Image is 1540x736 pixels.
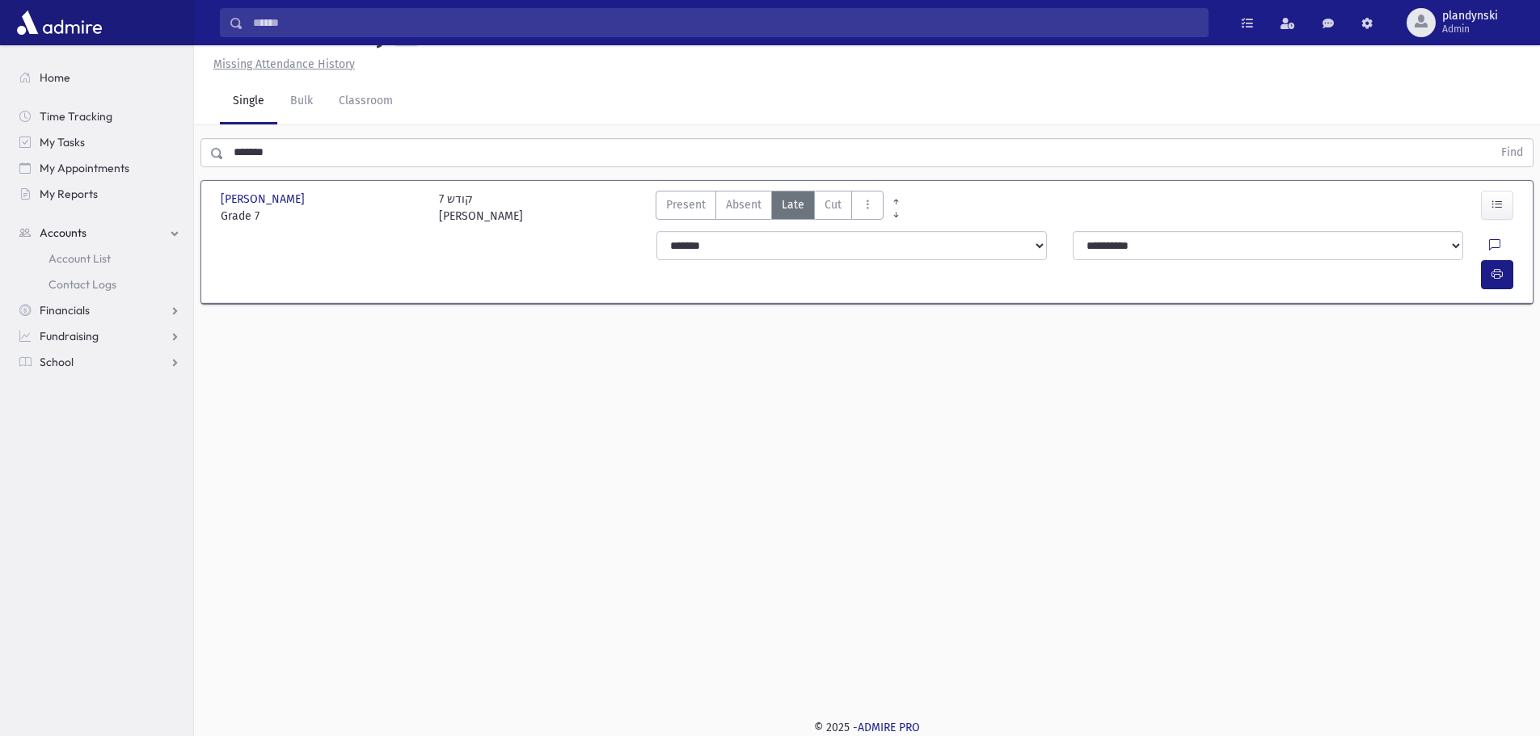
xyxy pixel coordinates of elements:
[220,79,277,124] a: Single
[221,208,423,225] span: Grade 7
[277,79,326,124] a: Bulk
[6,246,193,271] a: Account List
[6,181,193,207] a: My Reports
[40,303,90,318] span: Financials
[6,297,193,323] a: Financials
[726,196,762,213] span: Absent
[666,196,706,213] span: Present
[49,251,111,266] span: Account List
[13,6,106,39] img: AdmirePro
[6,65,193,90] a: Home
[243,8,1208,37] input: Search
[1442,23,1498,36] span: Admin
[6,271,193,297] a: Contact Logs
[40,329,99,343] span: Fundraising
[40,161,129,175] span: My Appointments
[40,225,86,240] span: Accounts
[221,191,308,208] span: [PERSON_NAME]
[6,323,193,349] a: Fundraising
[439,191,523,225] div: 7 קודש [PERSON_NAME]
[326,79,406,124] a: Classroom
[1491,139,1533,166] button: Find
[40,187,98,201] span: My Reports
[6,155,193,181] a: My Appointments
[656,191,884,225] div: AttTypes
[6,103,193,129] a: Time Tracking
[1442,10,1498,23] span: plandynski
[6,220,193,246] a: Accounts
[40,70,70,85] span: Home
[782,196,804,213] span: Late
[6,129,193,155] a: My Tasks
[213,57,355,71] u: Missing Attendance History
[220,719,1514,736] div: © 2025 -
[49,277,116,292] span: Contact Logs
[6,349,193,375] a: School
[207,57,355,71] a: Missing Attendance History
[825,196,842,213] span: Cut
[40,355,74,369] span: School
[40,135,85,149] span: My Tasks
[40,109,112,124] span: Time Tracking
